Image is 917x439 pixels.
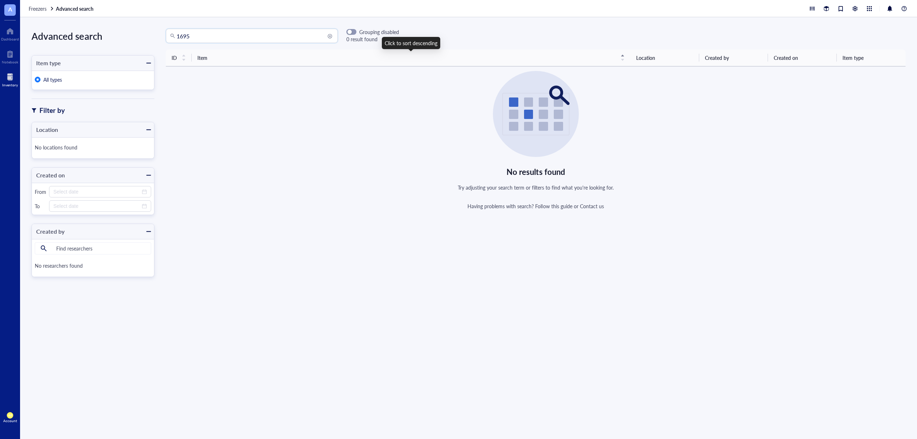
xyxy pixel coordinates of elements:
[56,5,95,12] a: Advanced search
[3,419,17,423] div: Account
[32,58,61,68] div: Item type
[35,259,151,274] div: No researchers found
[768,49,837,66] th: Created on
[197,54,616,62] span: Item
[53,188,140,196] input: Select date
[1,37,19,41] div: Dashboard
[172,54,177,62] span: ID
[166,49,192,66] th: ID
[29,5,54,12] a: Freezers
[2,83,18,87] div: Inventory
[630,49,699,66] th: Location
[2,48,18,64] a: Notebook
[35,140,151,156] div: No locations found
[506,166,565,178] div: No results found
[359,29,399,35] div: Grouping disabled
[39,105,65,115] div: Filter by
[35,203,46,209] div: To
[346,35,399,43] div: 0 result found
[35,189,46,195] div: From
[8,414,12,417] span: AR
[2,71,18,87] a: Inventory
[458,183,614,191] div: Try adjusting your search term or filters to find what you're looking for.
[32,125,58,135] div: Location
[580,202,604,210] a: Contact us
[1,25,19,41] a: Dashboard
[382,37,440,49] div: Click to sort descending
[467,203,604,209] div: Having problems with search? or
[32,29,154,44] div: Advanced search
[32,226,64,237] div: Created by
[43,76,62,83] span: All types
[53,202,140,210] input: Select date
[8,5,12,14] span: A
[837,49,906,66] th: Item type
[29,5,47,12] span: Freezers
[535,202,572,210] a: Follow this guide
[2,60,18,64] div: Notebook
[493,71,579,157] img: Empty state
[699,49,768,66] th: Created by
[192,49,630,66] th: Item
[32,170,65,180] div: Created on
